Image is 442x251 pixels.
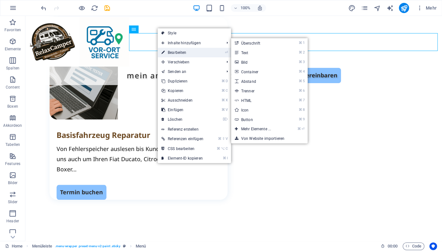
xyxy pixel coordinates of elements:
p: Header [6,219,19,224]
button: Usercentrics [429,242,437,250]
i: ⌘ [298,60,302,64]
i: C [226,147,228,151]
a: ⌘⇧VReferenzen einfügen [158,134,207,144]
span: . menu-wrapper .preset-menu-v2-paint .sticky [55,242,120,250]
a: Referenz erstellen [158,125,231,134]
button: Mehr [414,3,439,13]
span: : [392,244,393,248]
button: Klicke hier, um den Vorschau-Modus zu verlassen [78,4,85,12]
i: Seite neu laden [91,4,98,12]
p: Tabellen [5,142,20,147]
p: Favoriten [4,27,21,32]
i: ⌘ [298,108,302,112]
span: Code [405,242,421,250]
i: ⌘ [298,41,302,45]
a: ⌘CKopieren [158,86,207,96]
a: Senden an [158,67,221,76]
p: Bilder [8,180,18,185]
i: 8 [303,108,304,112]
i: 2 [303,50,304,54]
i: Dieses Element ist ein anpassbares Preset [123,244,126,248]
a: ⌘2Text [231,48,284,57]
a: ⌘⏎Mehr Elemente ... [231,124,284,134]
button: text_generator [386,4,394,12]
i: Bei Größenänderung Zoomstufe automatisch an das gewählte Gerät anpassen. [257,5,262,11]
i: ⌘ [298,89,302,93]
i: 1 [303,41,304,45]
i: ⌘ [298,79,302,83]
button: design [348,4,356,12]
i: ⏎ [225,50,228,54]
i: ⇧ [222,137,225,141]
i: 7 [303,98,304,102]
button: publish [399,3,409,13]
i: D [226,79,228,83]
p: Akkordeon [3,123,22,128]
i: ⌘ [221,79,225,83]
i: ⌘ [297,127,301,131]
a: ⌘5Abstand [231,76,284,86]
a: ⌘⌥CCSS bearbeiten [158,144,207,154]
button: undo [40,4,47,12]
i: ⌘ [218,137,221,141]
nav: breadcrumb [32,242,146,250]
a: ⌘VEinfügen [158,105,207,115]
i: AI Writer [386,4,393,12]
button: reload [91,4,98,12]
p: Slider [8,199,18,204]
p: Features [5,161,20,166]
i: ⌘ [298,50,302,54]
span: Inhalte hinzufügen [158,38,221,48]
span: Mehr [417,5,437,11]
i: Veröffentlichen [400,4,407,12]
p: Content [6,85,20,90]
button: 100% [231,4,253,12]
i: ⌦ [223,117,228,121]
h6: Session-Zeit [381,242,398,250]
a: Style [158,28,231,38]
button: navigator [373,4,381,12]
button: save [103,4,111,12]
p: Elemente [5,47,21,52]
span: Klick zum Auswählen. Doppelklick zum Bearbeiten [136,242,146,250]
i: Design (Strg+Alt+Y) [348,4,355,12]
i: V [226,137,228,141]
i: ⌘ [217,147,220,151]
a: ⌘DDuplizieren [158,76,207,86]
span: Klick zum Auswählen. Doppelklick zum Bearbeiten [32,242,52,250]
span: Verschieben [158,57,221,67]
a: ⌘1Überschrift [231,38,284,48]
a: ⌘8Icon [231,105,284,115]
a: ⌘9Button [231,115,284,124]
i: ⌘ [221,108,225,112]
a: ⏎Bearbeiten [158,48,207,57]
button: Code [403,242,424,250]
i: 3 [303,60,304,64]
i: V [226,108,228,112]
a: ⌘3Bild [231,57,284,67]
i: Rückgängig: Menüpunkte ändern (Strg+Z) [40,4,47,12]
i: 6 [303,89,304,93]
i: ⌘ [221,89,225,93]
i: ⏎ [302,127,304,131]
i: Seiten (Strg+Alt+S) [361,4,368,12]
p: Spalten [6,66,19,71]
a: ⌘7HTML [231,96,284,105]
i: ⌘ [223,156,226,160]
i: 5 [303,79,304,83]
h6: 100% [240,4,250,12]
i: ⌘ [298,98,302,102]
a: ⌘6Trenner [231,86,284,96]
i: 9 [303,117,304,121]
a: ⌘IElement-ID kopieren [158,154,207,163]
span: 00 00 [387,242,397,250]
i: 4 [303,69,304,74]
i: ⌘ [298,117,302,121]
p: Boxen [7,104,18,109]
a: Von Website importieren [231,134,308,143]
a: ⌘XAusschneiden [158,96,207,105]
i: Navigator [373,4,381,12]
a: Klick, um Auswahl aufzuheben. Doppelklick öffnet Seitenverwaltung [5,242,23,250]
a: ⌘4Container [231,67,284,76]
a: ⌦Löschen [158,115,207,124]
